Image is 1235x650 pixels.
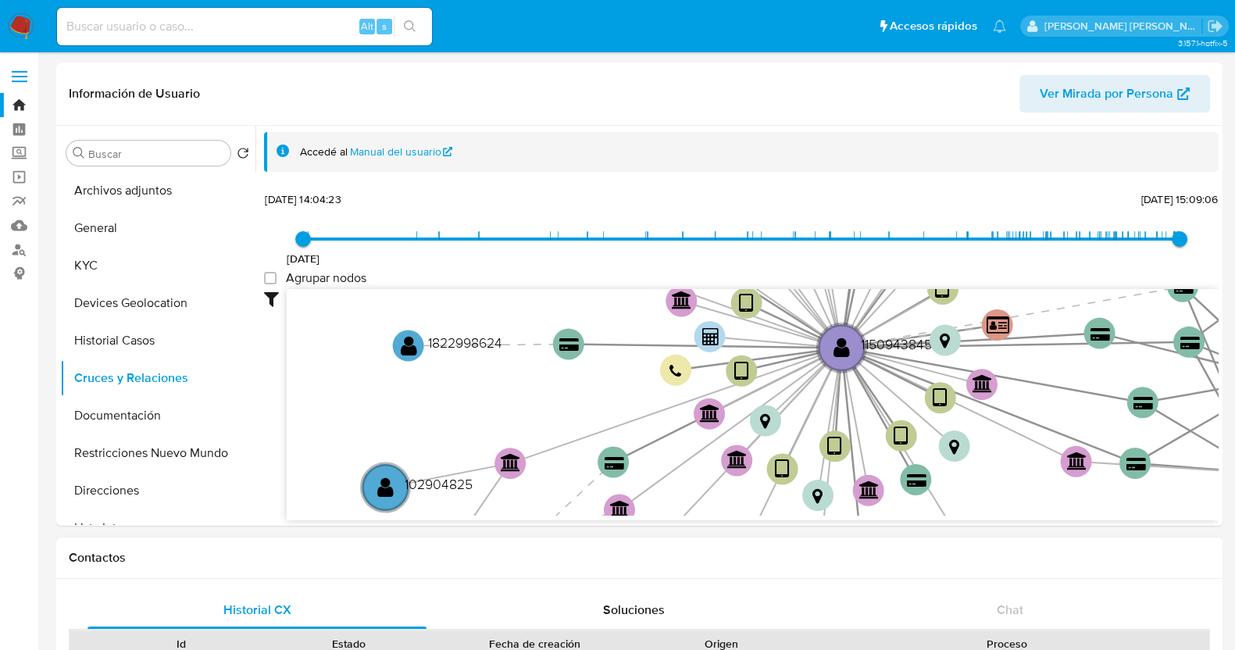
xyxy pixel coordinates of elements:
[812,487,823,505] text: 
[300,145,348,159] span: Accedé al
[60,284,255,322] button: Devices Geolocation
[610,500,630,519] text: 
[265,191,341,207] span: [DATE] 14:04:23
[727,450,748,469] text: 
[672,291,692,309] text: 
[833,336,850,359] text: 
[60,434,255,472] button: Restricciones Nuevo Mundo
[60,509,255,547] button: Lista Interna
[605,456,624,471] text: 
[861,334,932,354] text: 1150943845
[890,18,977,34] span: Accesos rápidos
[60,247,255,284] button: KYC
[361,19,373,34] span: Alt
[73,147,85,159] button: Buscar
[60,322,255,359] button: Historial Casos
[428,333,502,352] text: 1822998624
[760,413,770,430] text: 
[88,147,224,161] input: Buscar
[933,387,948,409] text: 
[60,172,255,209] button: Archivos adjuntos
[827,435,842,458] text: 
[264,272,277,284] input: Agrupar nodos
[859,480,880,499] text: 
[1019,75,1210,112] button: Ver Mirada por Persona
[237,147,249,164] button: Volver al orden por defecto
[1066,452,1087,470] text: 
[401,334,417,357] text: 
[987,315,1009,335] text: 
[701,328,719,345] text: 
[69,550,1210,566] h1: Contactos
[350,145,453,159] a: Manual del usuario
[287,251,320,266] span: [DATE]
[603,601,665,619] span: Soluciones
[739,292,754,315] text: 
[894,425,908,448] text: 
[1126,457,1145,472] text: 
[394,16,426,37] button: search-icon
[734,360,749,383] text: 
[1141,191,1218,207] span: [DATE] 15:09:06
[501,453,521,472] text: 
[1180,336,1199,351] text: 
[377,476,394,498] text: 
[1040,75,1173,112] span: Ver Mirada por Persona
[997,601,1023,619] span: Chat
[669,364,682,379] text: 
[559,338,579,353] text: 
[1207,18,1223,34] a: Salir
[69,86,200,102] h1: Información de Usuario
[1090,327,1110,342] text: 
[907,473,926,488] text: 
[935,278,950,301] text: 
[60,397,255,434] button: Documentación
[223,601,291,619] span: Historial CX
[286,270,366,286] span: Agrupar nodos
[993,20,1006,33] a: Notificaciones
[405,474,473,494] text: 102904825
[700,404,720,423] text: 
[1133,396,1153,411] text: 
[1044,19,1202,34] p: baltazar.cabreradupeyron@mercadolibre.com.mx
[57,16,432,37] input: Buscar usuario o caso...
[940,333,950,350] text: 
[382,19,387,34] span: s
[973,374,993,393] text: 
[60,472,255,509] button: Direcciones
[1173,280,1193,295] text: 
[949,438,959,455] text: 
[775,458,790,480] text: 
[60,359,255,397] button: Cruces y Relaciones
[60,209,255,247] button: General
